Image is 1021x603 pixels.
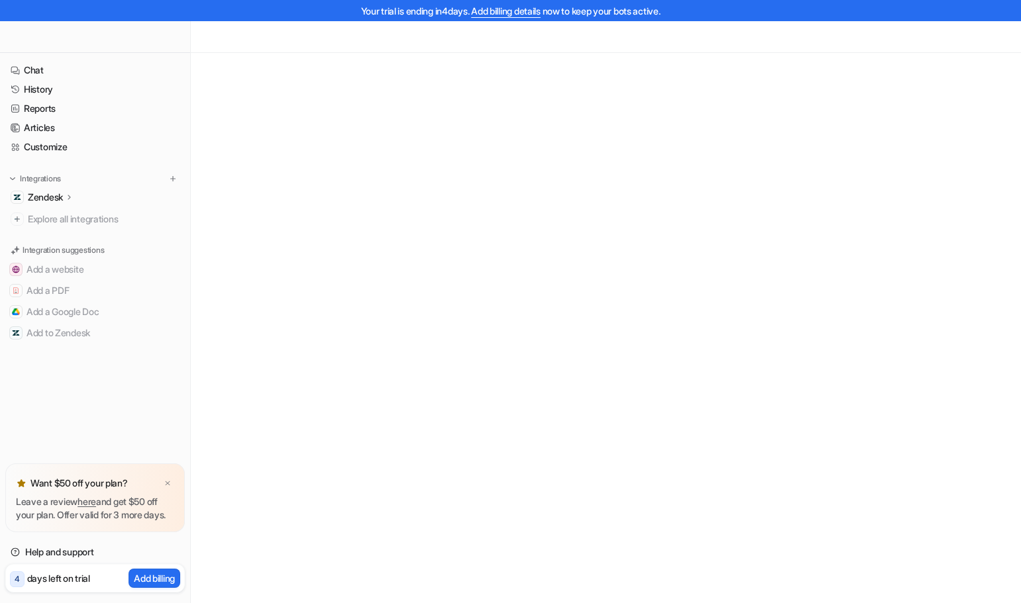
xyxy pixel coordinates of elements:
[5,210,185,228] a: Explore all integrations
[12,308,20,316] img: Add a Google Doc
[8,174,17,183] img: expand menu
[78,496,96,507] a: here
[5,61,185,79] a: Chat
[5,172,65,185] button: Integrations
[164,479,172,488] img: x
[20,173,61,184] p: Integrations
[28,209,180,230] span: Explore all integrations
[134,571,175,585] p: Add billing
[5,118,185,137] a: Articles
[168,174,178,183] img: menu_add.svg
[5,259,185,280] button: Add a websiteAdd a website
[12,329,20,337] img: Add to Zendesk
[30,477,128,490] p: Want $50 off your plan?
[12,265,20,273] img: Add a website
[471,5,541,17] a: Add billing details
[5,322,185,344] button: Add to ZendeskAdd to Zendesk
[12,287,20,295] img: Add a PDF
[5,543,185,561] a: Help and support
[5,280,185,301] button: Add a PDFAdd a PDF
[15,573,20,585] p: 4
[5,138,185,156] a: Customize
[27,571,90,585] p: days left on trial
[129,569,180,588] button: Add billing
[5,301,185,322] button: Add a Google DocAdd a Google Doc
[28,191,63,204] p: Zendesk
[11,212,24,226] img: explore all integrations
[5,99,185,118] a: Reports
[13,193,21,201] img: Zendesk
[5,80,185,99] a: History
[16,495,174,522] p: Leave a review and get $50 off your plan. Offer valid for 3 more days.
[23,244,104,256] p: Integration suggestions
[16,478,27,488] img: star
